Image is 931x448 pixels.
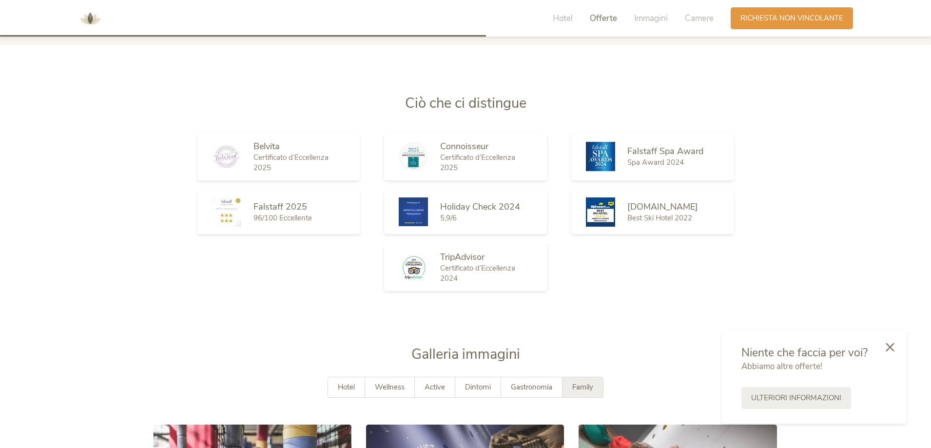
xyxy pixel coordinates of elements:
[440,263,515,283] span: Certificato d’Eccellenza 2024
[627,213,692,223] span: Best Ski Hotel 2022
[253,140,280,152] span: Belvita
[572,382,593,392] span: Family
[76,15,105,21] a: AMONTI & LUNARIS Wellnessresort
[586,142,615,171] img: Falstaff Spa Award
[253,201,307,213] span: Falstaff 2025
[76,4,105,33] img: AMONTI & LUNARIS Wellnessresort
[399,142,428,171] img: Connoisseur
[553,13,573,24] span: Hotel
[338,382,355,392] span: Hotel
[741,387,851,409] a: Ulteriori informazioni
[440,201,520,213] span: Holiday Check 2024
[399,254,428,281] img: TripAdvisor
[511,382,552,392] span: Gastronomia
[627,145,703,157] span: Falstaff Spa Award
[634,13,668,24] span: Immagini
[425,382,445,392] span: Active
[405,94,526,113] span: Ciò che ci distingue
[440,140,488,152] span: Connoisseur
[740,13,843,23] span: Richiesta non vincolante
[586,197,615,227] img: Skiresort.de
[741,361,822,372] span: Abbiamo altre offerte!
[685,13,714,24] span: Camere
[741,345,868,360] span: Niente che faccia per voi?
[253,213,312,223] span: 96/100 Eccellente
[627,157,684,167] span: Spa Award 2024
[411,345,520,364] span: Galleria immagini
[212,197,241,227] img: Falstaff 2025
[212,146,241,168] img: Belvita
[440,153,515,173] span: Certificato d’Eccellenza 2025
[465,382,491,392] span: Dintorni
[440,213,457,223] span: 5,9/6
[375,382,405,392] span: Wellness
[590,13,617,24] span: Offerte
[440,251,485,263] span: TripAdvisor
[253,153,329,173] span: Certificato d’Eccellenza 2025
[627,201,698,213] span: [DOMAIN_NAME]
[751,393,841,403] span: Ulteriori informazioni
[399,197,428,226] img: Holiday Check 2024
